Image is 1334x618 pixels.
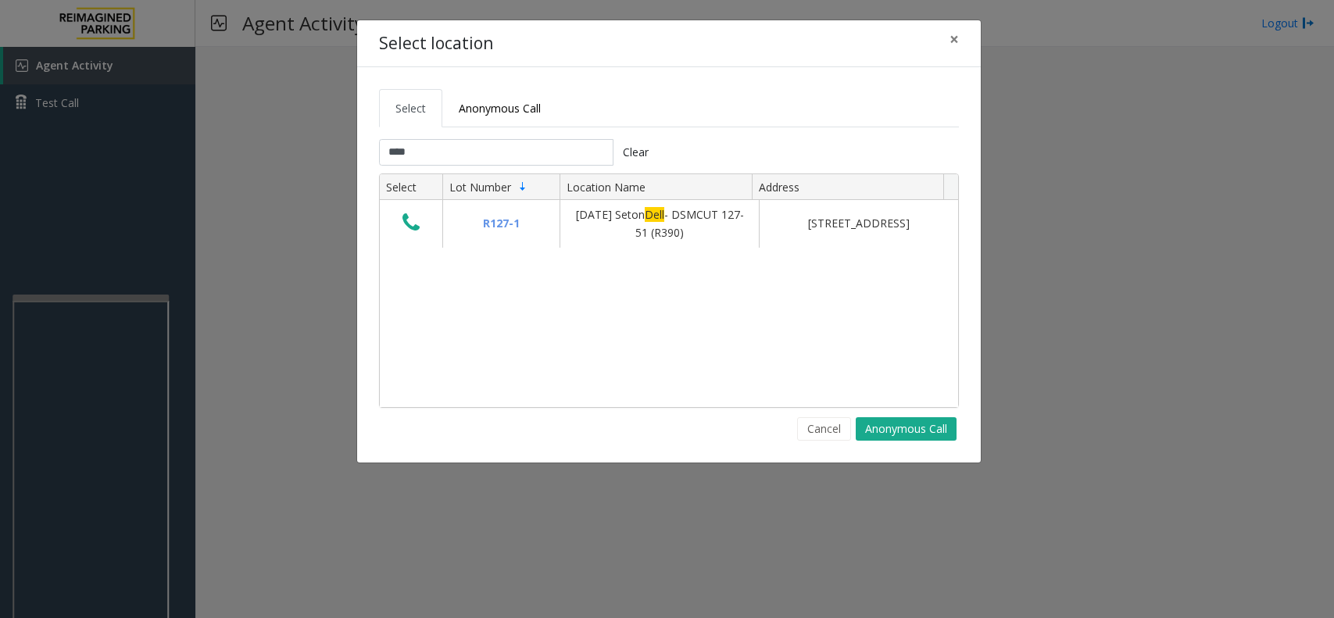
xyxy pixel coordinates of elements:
span: Lot Number [449,180,511,195]
button: Clear [613,139,657,166]
span: Sortable [517,180,529,193]
span: Select [395,101,426,116]
button: Cancel [797,417,851,441]
span: Dell [645,207,664,222]
div: [STREET_ADDRESS] [769,215,949,232]
ul: Tabs [379,89,959,127]
span: Address [759,180,799,195]
span: × [950,28,959,50]
span: Anonymous Call [459,101,541,116]
div: Data table [380,174,958,407]
th: Select [380,174,442,201]
button: Close [939,20,970,59]
div: R127-1 [452,215,550,232]
h4: Select location [379,31,493,56]
button: Anonymous Call [856,417,957,441]
div: [DATE] Seton - DSMCUT 127-51 (R390) [570,206,749,241]
span: Location Name [567,180,646,195]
